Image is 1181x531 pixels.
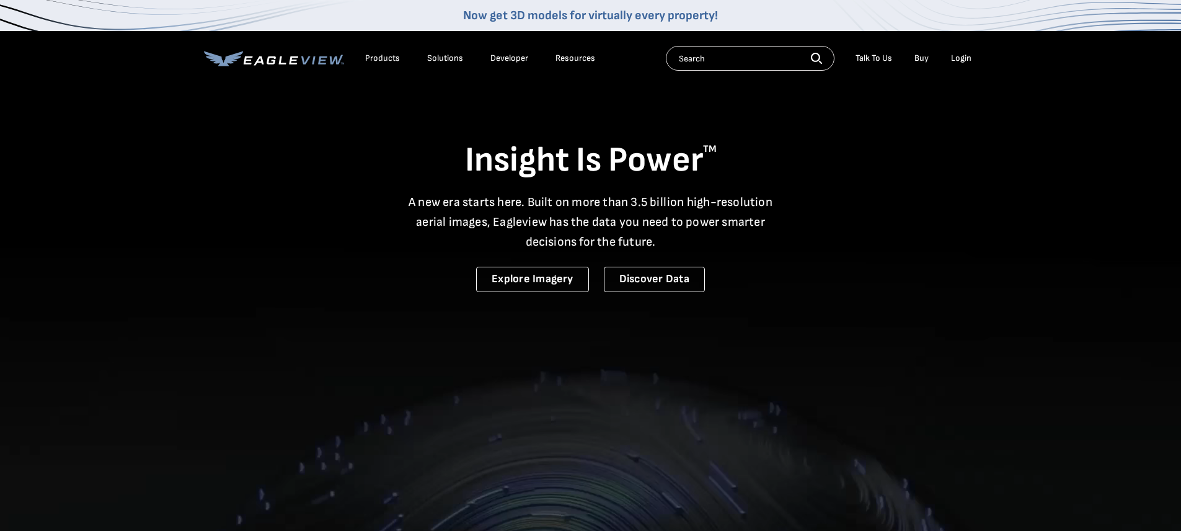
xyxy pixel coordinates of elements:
p: A new era starts here. Built on more than 3.5 billion high-resolution aerial images, Eagleview ha... [401,192,781,252]
a: Explore Imagery [476,267,589,292]
h1: Insight Is Power [204,139,978,182]
a: Developer [490,53,528,64]
a: Buy [914,53,929,64]
div: Login [951,53,971,64]
div: Solutions [427,53,463,64]
div: Products [365,53,400,64]
a: Discover Data [604,267,705,292]
a: Now get 3D models for virtually every property! [463,8,718,23]
sup: TM [703,143,717,155]
div: Resources [555,53,595,64]
div: Talk To Us [856,53,892,64]
input: Search [666,46,834,71]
